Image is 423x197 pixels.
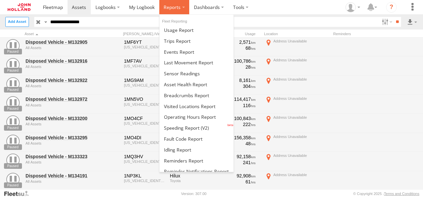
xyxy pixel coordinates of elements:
[222,179,256,185] div: 61
[26,46,90,50] div: undefined
[124,102,165,106] div: MR0KA3CD001210518
[124,179,165,183] div: MR0KA3CD201218572
[6,173,20,186] a: View Asset Details
[6,135,20,148] a: View Asset Details
[181,192,207,196] div: Version: 307.00
[386,2,397,13] i: ?
[222,115,256,121] div: 100,843
[6,58,20,71] a: View Asset Details
[26,141,90,145] div: undefined
[160,133,234,144] a: Fault Code Report
[384,192,419,196] a: Terms and Conditions
[26,135,90,141] a: Disposed Vehicle - M133295
[160,101,234,112] a: Visited Locations Report
[264,96,331,113] label: Click to View Current Location
[26,84,90,88] div: undefined
[124,64,165,68] div: MR0KA3CD001210440
[264,114,331,132] label: Click to View Current Location
[8,3,31,11] img: jhg-logo.svg
[264,32,331,36] div: Location
[123,32,166,36] div: [PERSON_NAME]./Vin
[124,173,165,179] div: 1NP3KL
[6,39,20,52] a: View Asset Details
[26,103,90,107] div: undefined
[160,57,234,68] a: Last Movement Report
[124,115,165,121] div: 1MO4CF
[343,2,362,12] div: Adam Dippie
[222,96,256,102] div: 114,417
[160,90,234,101] a: Breadcrumbs Report
[26,115,90,121] a: Disposed Vehicle - M133200
[124,45,165,49] div: MR0KA3CD401208822
[26,77,90,83] a: Disposed Vehicle - M132922
[222,39,256,45] div: 2,571
[222,58,256,64] div: 100,786
[26,160,90,164] div: undefined
[6,96,20,109] a: View Asset Details
[222,141,256,147] div: 48
[160,79,234,90] a: Asset Health Report
[222,102,256,108] div: 116
[6,154,20,167] a: View Asset Details
[379,17,393,27] label: Search Filter Options
[353,192,419,196] div: © Copyright 2025 -
[222,64,256,70] div: 28
[124,96,165,102] div: 1MN5VO
[160,144,234,155] a: Idling Report
[222,135,256,141] div: 156,358
[43,17,48,27] label: Search Query
[160,68,234,79] a: Sensor Readings
[124,160,165,164] div: MR0KA3CD101213377
[124,141,165,145] div: MR0KA3CD801212386
[124,83,165,87] div: MR0KA3CD601210443
[222,173,256,179] div: 92,908
[124,121,165,125] div: MR0KA3CD601212032
[6,115,20,129] a: View Asset Details
[333,32,383,36] div: Reminders
[170,173,218,179] div: Hilux
[222,77,256,83] div: 8,161
[26,96,90,102] a: Disposed Vehicle - M132972
[222,45,256,51] div: 68
[221,32,261,36] div: Usage
[264,57,331,75] label: Click to View Current Location
[26,58,90,64] a: Disposed Vehicle - M132916
[26,65,90,69] div: undefined
[222,154,256,160] div: 92,158
[160,25,234,35] a: Usage Report
[2,2,37,13] a: Return to Dashboard
[124,154,165,160] div: 1MQ3HV
[264,153,331,170] label: Click to View Current Location
[406,17,418,27] label: Export results as...
[124,77,165,83] div: 1MG9AM
[26,173,90,179] a: Disposed Vehicle - M134191
[170,179,218,183] div: Toyota
[222,83,256,89] div: 304
[264,134,331,152] label: Click to View Current Location
[26,154,90,160] a: Disposed Vehicle - M133323
[124,135,165,141] div: 1MO4DI
[4,190,34,197] a: Visit our Website
[222,160,256,165] div: 241
[26,179,90,183] div: undefined
[26,122,90,126] div: undefined
[160,111,234,122] a: Asset Operating Hours Report
[25,32,91,36] div: Click to Sort
[26,39,90,45] a: Disposed Vehicle - M132905
[160,166,234,177] a: Service Reminder Notifications Report
[124,39,165,45] div: 1MF6YT
[160,155,234,166] a: Reminders Report
[5,17,29,27] label: Create New Asset
[222,121,256,127] div: 222
[6,77,20,91] a: View Asset Details
[124,58,165,64] div: 1MF7AV
[160,35,234,46] a: Trips Report
[264,76,331,94] label: Click to View Current Location
[264,172,331,190] label: Click to View Current Location
[264,38,331,56] label: Click to View Current Location
[160,46,234,57] a: Full Events Report
[160,122,234,133] a: Fleet Speed Report (V2)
